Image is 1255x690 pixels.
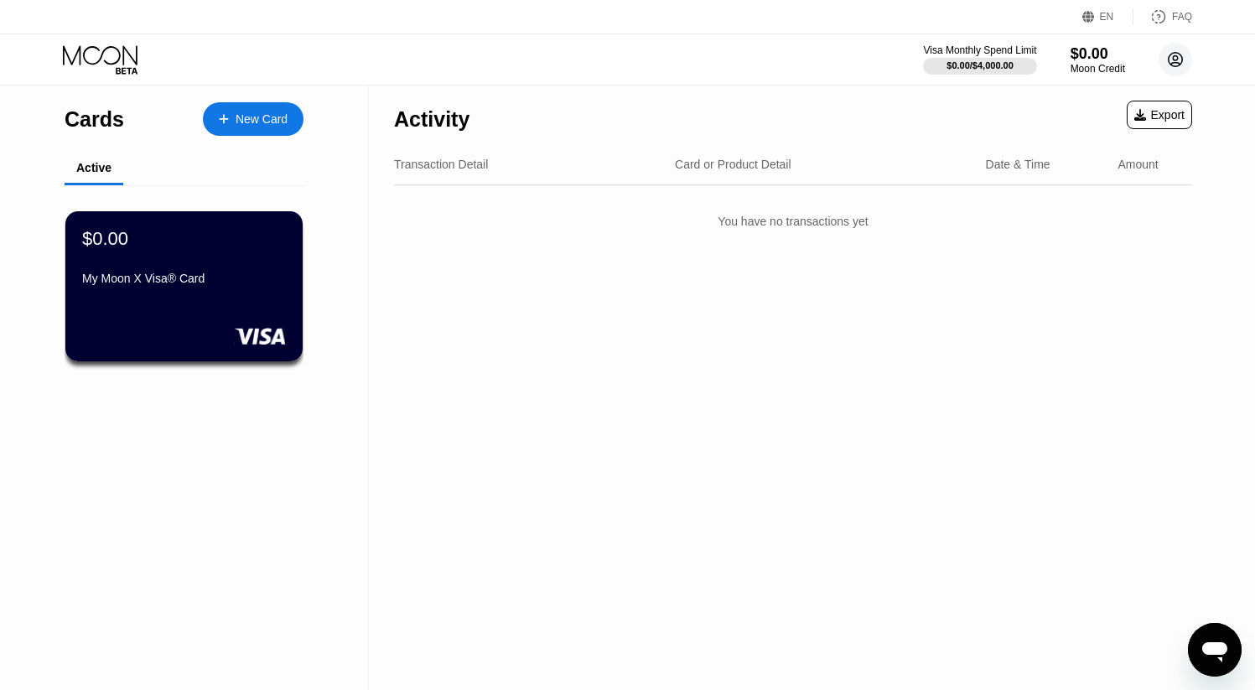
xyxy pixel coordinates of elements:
div: EN [1082,8,1133,25]
div: Cards [65,107,124,132]
div: Export [1134,108,1185,122]
div: Moon Credit [1071,63,1125,75]
div: New Card [203,102,303,136]
div: My Moon X Visa® Card [82,272,286,285]
div: $0.00 [82,228,128,250]
div: Active [76,161,111,174]
div: Card or Product Detail [675,158,791,171]
div: FAQ [1133,8,1192,25]
div: $0.00 / $4,000.00 [946,60,1014,70]
div: Date & Time [986,158,1050,171]
iframe: Button to launch messaging window [1188,623,1242,677]
div: Export [1127,101,1192,129]
div: EN [1100,11,1114,23]
div: $0.00Moon Credit [1071,45,1125,75]
div: $0.00 [1071,45,1125,63]
div: Visa Monthly Spend Limit [923,44,1036,56]
div: Visa Monthly Spend Limit$0.00/$4,000.00 [923,44,1036,75]
div: Activity [394,107,469,132]
div: You have no transactions yet [394,198,1192,245]
div: Transaction Detail [394,158,488,171]
div: Amount [1118,158,1158,171]
div: FAQ [1172,11,1192,23]
div: $0.00My Moon X Visa® Card [65,211,303,361]
div: New Card [236,112,288,127]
